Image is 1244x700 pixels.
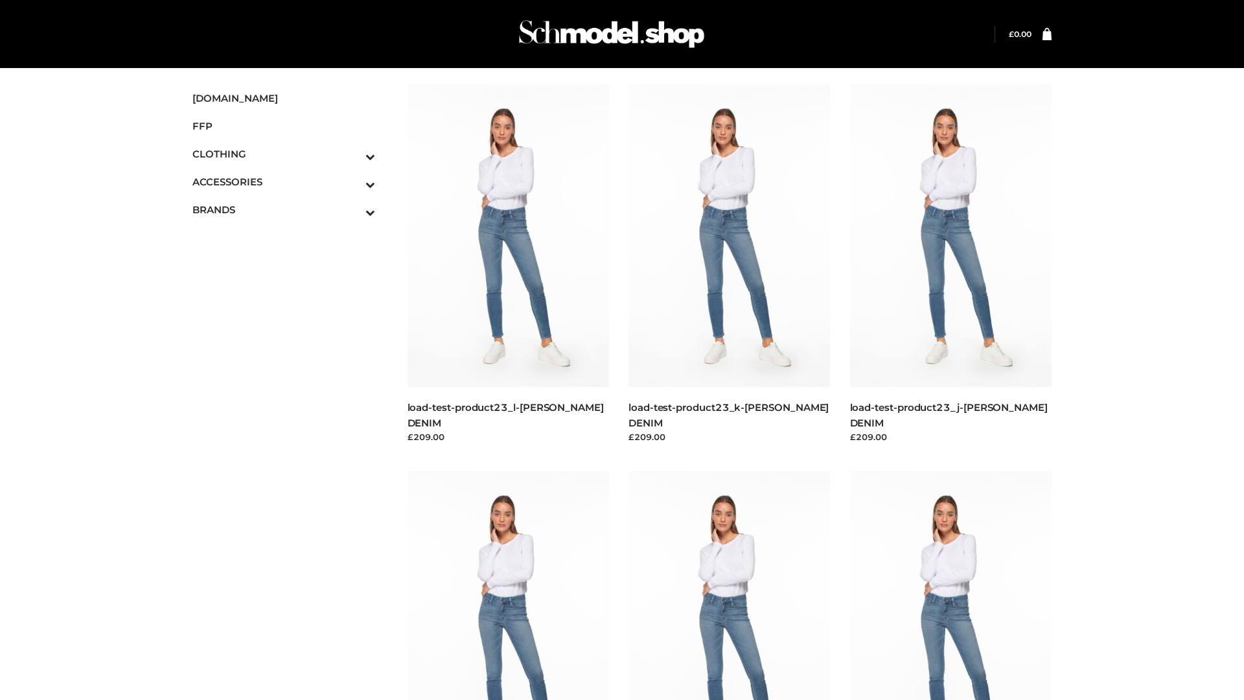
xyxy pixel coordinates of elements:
img: Schmodel Admin 964 [514,8,709,60]
span: [DOMAIN_NAME] [192,91,375,106]
a: FFP [192,112,375,140]
a: load-test-product23_l-[PERSON_NAME] DENIM [408,401,604,428]
span: BRANDS [192,202,375,217]
div: £209.00 [628,430,831,443]
a: BRANDSToggle Submenu [192,196,375,224]
span: FFP [192,119,375,134]
a: ACCESSORIESToggle Submenu [192,168,375,196]
button: Toggle Submenu [330,140,375,168]
a: £0.00 [1009,29,1031,39]
div: £209.00 [850,430,1052,443]
span: ACCESSORIES [192,174,375,189]
button: Toggle Submenu [330,168,375,196]
span: £ [1009,29,1014,39]
span: CLOTHING [192,146,375,161]
a: load-test-product23_j-[PERSON_NAME] DENIM [850,401,1048,428]
button: Toggle Submenu [330,196,375,224]
a: CLOTHINGToggle Submenu [192,140,375,168]
a: load-test-product23_k-[PERSON_NAME] DENIM [628,401,829,428]
div: £209.00 [408,430,610,443]
a: [DOMAIN_NAME] [192,84,375,112]
bdi: 0.00 [1009,29,1031,39]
